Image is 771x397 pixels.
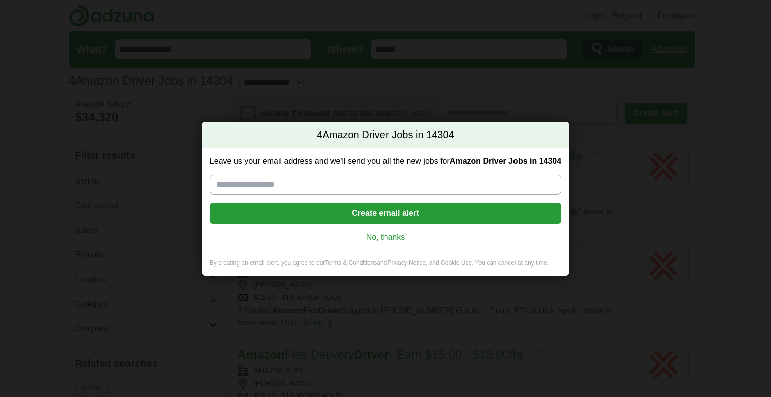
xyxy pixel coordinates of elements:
[387,259,426,267] a: Privacy Notice
[202,259,569,276] div: By creating an email alert, you agree to our and , and Cookie Use. You can cancel at any time.
[317,128,322,142] span: 4
[210,203,561,224] button: Create email alert
[218,232,553,243] a: No, thanks
[210,156,561,167] label: Leave us your email address and we'll send you all the new jobs for
[450,157,561,165] strong: Amazon Driver Jobs in 14304
[202,122,569,148] h2: Amazon Driver Jobs in 14304
[325,259,377,267] a: Terms & Conditions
